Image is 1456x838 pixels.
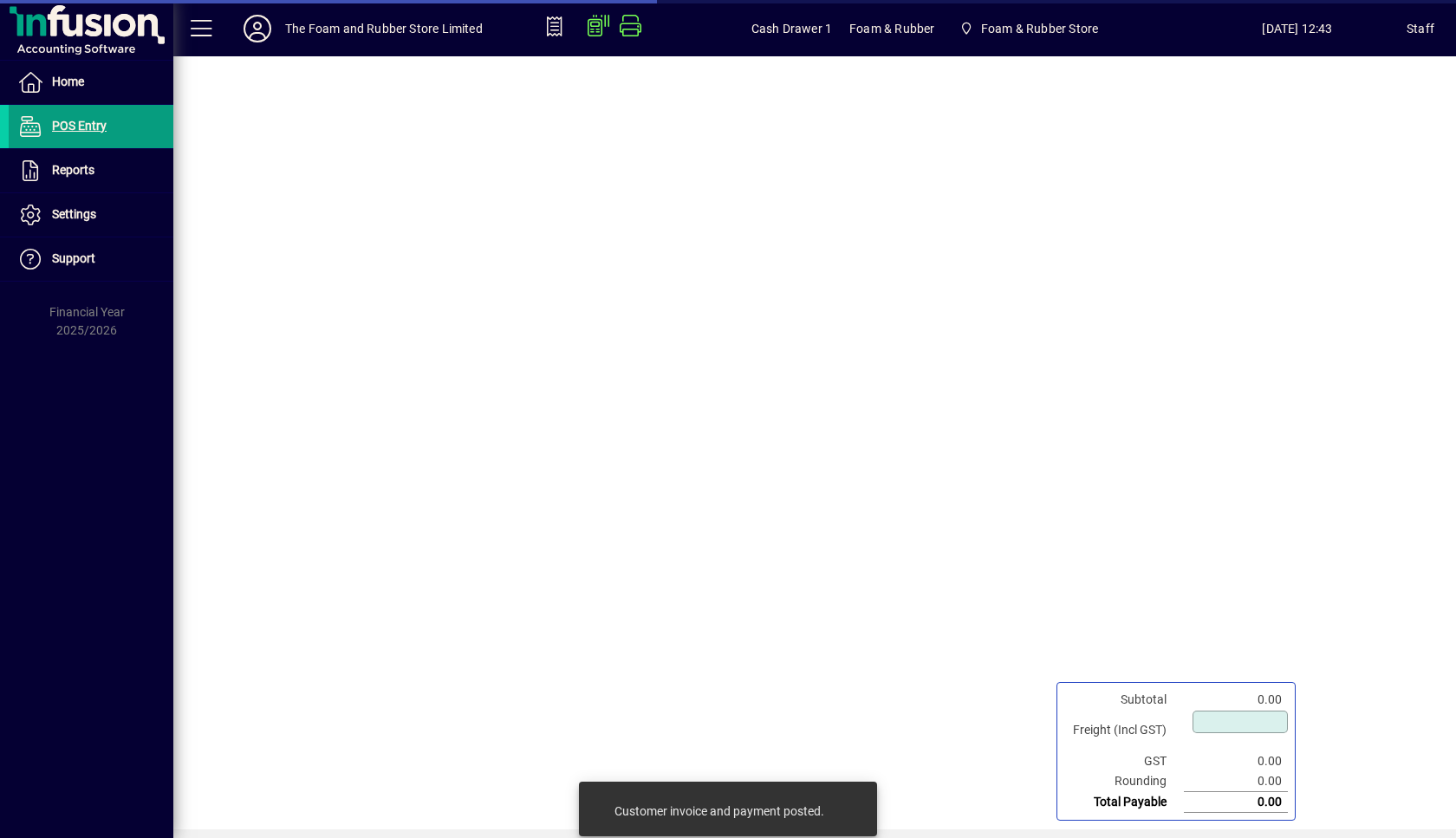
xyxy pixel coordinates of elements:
td: 0.00 [1184,751,1288,771]
div: The Foam and Rubber Store Limited [285,15,483,42]
span: Foam & Rubber Store [981,15,1098,42]
span: Reports [52,163,94,177]
span: Support [52,251,95,265]
td: Subtotal [1064,690,1184,710]
span: Settings [52,207,96,221]
span: Cash Drawer 1 [751,15,832,42]
div: Staff [1407,15,1434,42]
td: GST [1064,751,1184,771]
a: Home [9,61,173,104]
span: Foam & Rubber [849,15,934,42]
td: Freight (Incl GST) [1064,710,1184,751]
span: POS Entry [52,119,107,133]
span: Foam & Rubber Store [952,13,1105,44]
span: [DATE] 12:43 [1188,15,1407,42]
td: 0.00 [1184,771,1288,792]
a: Support [9,237,173,281]
td: Total Payable [1064,792,1184,813]
td: 0.00 [1184,690,1288,710]
a: Reports [9,149,173,192]
button: Profile [230,13,285,44]
td: Rounding [1064,771,1184,792]
div: Customer invoice and payment posted. [614,802,824,820]
a: Settings [9,193,173,237]
span: Home [52,75,84,88]
td: 0.00 [1184,792,1288,813]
